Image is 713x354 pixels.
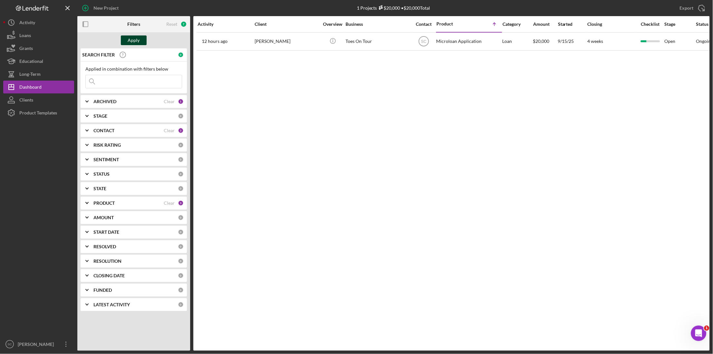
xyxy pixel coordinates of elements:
[637,22,664,27] div: Checklist
[127,22,140,27] b: Filters
[93,128,114,133] b: CONTACT
[3,42,74,55] button: Grants
[533,22,557,27] div: Amount
[178,287,184,293] div: 0
[558,22,587,27] div: Started
[178,113,184,119] div: 0
[178,273,184,279] div: 0
[3,106,74,119] button: Product Templates
[202,39,228,44] time: 2025-10-02 01:28
[93,186,106,191] b: STATE
[93,143,121,148] b: RISK RATING
[19,29,31,44] div: Loans
[178,302,184,308] div: 0
[680,2,694,15] div: Export
[178,128,184,133] div: 3
[121,35,147,45] button: Apply
[164,128,175,133] div: Clear
[3,55,74,68] button: Educational
[77,2,125,15] button: New Project
[3,338,74,351] button: SC[PERSON_NAME]
[357,5,430,11] div: 1 Projects • $20,000 Total
[533,38,550,44] span: $20,000
[93,113,107,119] b: STAGE
[673,2,710,15] button: Export
[3,81,74,93] button: Dashboard
[255,33,319,50] div: [PERSON_NAME]
[178,215,184,221] div: 0
[19,16,35,31] div: Activity
[178,157,184,162] div: 0
[93,244,116,249] b: RESOLVED
[93,215,114,220] b: AMOUNT
[3,68,74,81] button: Long-Term
[3,93,74,106] button: Clients
[19,106,57,121] div: Product Templates
[436,33,501,50] div: Microloan Application
[178,52,184,58] div: 0
[178,244,184,250] div: 0
[3,29,74,42] button: Loans
[503,22,532,27] div: Category
[665,33,696,50] div: Open
[255,22,319,27] div: Client
[178,229,184,235] div: 0
[19,42,33,56] div: Grants
[321,22,345,27] div: Overview
[178,186,184,192] div: 0
[128,35,140,45] div: Apply
[93,288,112,293] b: FUNDED
[85,66,182,72] div: Applied in combination with filters below
[436,21,469,26] div: Product
[665,22,696,27] div: Stage
[93,157,119,162] b: SENTIMENT
[3,16,74,29] button: Activity
[198,22,254,27] div: Activity
[704,326,709,331] span: 1
[178,200,184,206] div: 3
[164,201,175,206] div: Clear
[93,2,119,15] div: New Project
[346,22,410,27] div: Business
[346,33,410,50] div: Toes On Tour
[93,172,110,177] b: STATUS
[19,81,42,95] div: Dashboard
[558,33,587,50] div: 9/15/25
[166,22,177,27] div: Reset
[16,338,58,352] div: [PERSON_NAME]
[377,5,400,11] div: $20,000
[164,99,175,104] div: Clear
[82,52,115,57] b: SEARCH FILTER
[93,201,115,206] b: PRODUCT
[691,326,707,341] iframe: Intercom live chat
[421,39,426,44] text: SC
[19,93,33,108] div: Clients
[19,55,43,69] div: Educational
[588,22,636,27] div: Closing
[412,22,436,27] div: Contact
[503,33,532,50] div: Loan
[178,99,184,104] div: 1
[93,259,122,264] b: RESOLUTION
[93,230,119,235] b: START DATE
[178,142,184,148] div: 0
[178,171,184,177] div: 0
[93,99,116,104] b: ARCHIVED
[19,68,41,82] div: Long-Term
[181,21,187,27] div: 7
[93,273,125,278] b: CLOSING DATE
[178,258,184,264] div: 0
[7,343,12,346] text: SC
[93,302,130,307] b: LATEST ACTIVITY
[588,38,603,44] time: 4 weeks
